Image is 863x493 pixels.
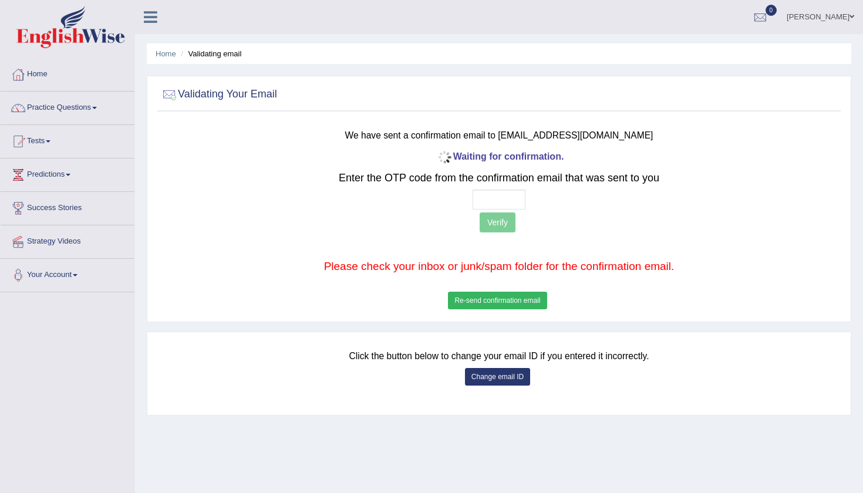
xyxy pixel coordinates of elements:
a: Strategy Videos [1,225,134,255]
small: We have sent a confirmation email to [EMAIL_ADDRESS][DOMAIN_NAME] [345,130,653,140]
a: Predictions [1,158,134,188]
img: icon-progress-circle-small.gif [434,148,453,167]
b: Waiting for confirmation. [434,151,564,161]
a: Your Account [1,259,134,288]
h2: Validating Your Email [160,86,277,103]
a: Tests [1,125,134,154]
li: Validating email [178,48,241,59]
a: Home [156,49,176,58]
button: Change email ID [465,368,530,386]
a: Practice Questions [1,92,134,121]
span: 0 [766,5,777,16]
p: Please check your inbox or junk/spam folder for the confirmation email. [218,258,780,275]
button: Re-send confirmation email [448,292,547,309]
a: Home [1,58,134,87]
small: Click the button below to change your email ID if you entered it incorrectly. [349,351,649,361]
h2: Enter the OTP code from the confirmation email that was sent to you [218,173,780,184]
a: Success Stories [1,192,134,221]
